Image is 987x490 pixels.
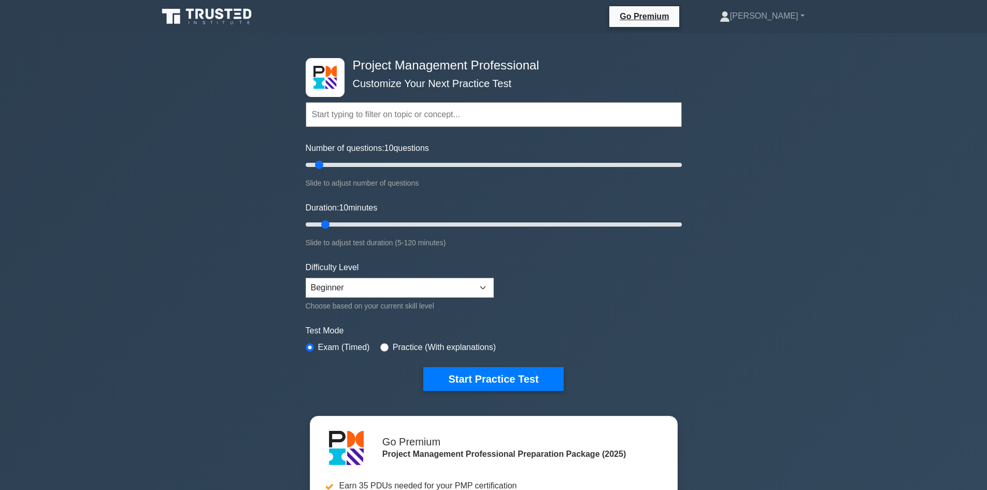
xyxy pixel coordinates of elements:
label: Duration: minutes [306,202,378,214]
h4: Project Management Professional [349,58,631,73]
input: Start typing to filter on topic or concept... [306,102,682,127]
label: Test Mode [306,325,682,337]
button: Start Practice Test [423,367,563,391]
label: Exam (Timed) [318,341,370,354]
label: Practice (With explanations) [393,341,496,354]
span: 10 [339,203,348,212]
div: Slide to adjust number of questions [306,177,682,189]
a: Go Premium [613,10,675,23]
div: Choose based on your current skill level [306,300,494,312]
span: 10 [384,144,394,152]
label: Number of questions: questions [306,142,429,155]
div: Slide to adjust test duration (5-120 minutes) [306,236,682,249]
a: [PERSON_NAME] [695,6,829,26]
label: Difficulty Level [306,261,359,274]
